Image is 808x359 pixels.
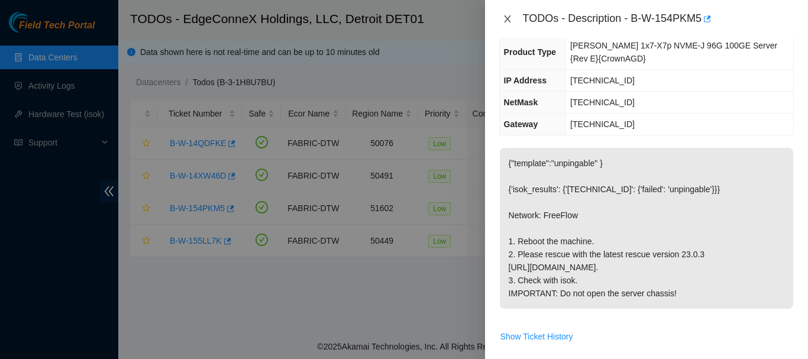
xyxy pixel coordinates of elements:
span: Product Type [504,47,556,57]
span: Gateway [504,119,538,129]
p: {"template":"unpingable" } {'isok_results': {'[TECHNICAL_ID]': {'failed': 'unpingable'}}} Network... [500,148,793,309]
span: [TECHNICAL_ID] [570,119,635,129]
span: [TECHNICAL_ID] [570,98,635,107]
span: [PERSON_NAME] 1x7-X7p NVME-J 96G 100GE Server {Rev E}{CrownAGD} [570,41,777,63]
span: close [503,14,512,24]
button: Show Ticket History [500,327,574,346]
button: Close [499,14,516,25]
div: TODOs - Description - B-W-154PKM5 [523,9,794,28]
span: [TECHNICAL_ID] [570,76,635,85]
span: IP Address [504,76,547,85]
span: Show Ticket History [500,330,573,343]
span: NetMask [504,98,538,107]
